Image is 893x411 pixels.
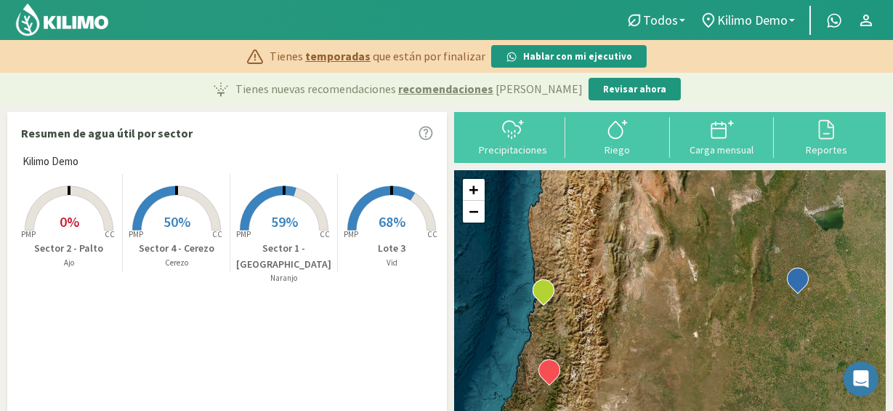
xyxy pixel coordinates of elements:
[379,212,405,231] span: 68%
[163,212,190,231] span: 50%
[463,201,485,223] a: Zoom out
[717,12,788,28] span: Kilimo Demo
[212,230,222,240] tspan: CC
[565,117,670,156] button: Riego
[603,82,666,97] p: Revisar ahora
[15,2,110,37] img: Kilimo
[589,78,681,101] button: Revisar ahora
[15,241,122,256] p: Sector 2 - Palto
[123,241,230,256] p: Sector 4 - Cerezo
[674,145,770,155] div: Carga mensual
[570,145,666,155] div: Riego
[461,117,566,156] button: Precipitaciones
[230,241,337,272] p: Sector 1 - [GEOGRAPHIC_DATA]
[105,230,115,240] tspan: CC
[778,145,874,155] div: Reportes
[235,80,583,97] p: Tienes nuevas recomendaciones
[271,212,298,231] span: 59%
[21,124,193,142] p: Resumen de agua útil por sector
[463,179,485,201] a: Zoom in
[230,272,337,284] p: Naranjo
[338,241,445,256] p: Lote 3
[491,45,647,68] button: Hablar con mi ejecutivo
[60,212,79,231] span: 0%
[344,230,358,240] tspan: PMP
[20,230,35,240] tspan: PMP
[496,80,583,97] span: [PERSON_NAME]
[523,49,632,64] p: Hablar con mi ejecutivo
[15,257,122,269] p: Ajo
[670,117,775,156] button: Carga mensual
[338,257,445,269] p: Vid
[236,230,251,240] tspan: PMP
[128,230,142,240] tspan: PMP
[398,80,493,97] span: recomendaciones
[270,47,485,65] p: Tienes
[305,47,371,65] span: temporadas
[428,230,438,240] tspan: CC
[23,153,78,170] span: Kilimo Demo
[320,230,330,240] tspan: CC
[123,257,230,269] p: Cerezo
[643,12,678,28] span: Todos
[373,47,485,65] span: que están por finalizar
[466,145,562,155] div: Precipitaciones
[774,117,878,156] button: Reportes
[844,362,878,396] div: Open Intercom Messenger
